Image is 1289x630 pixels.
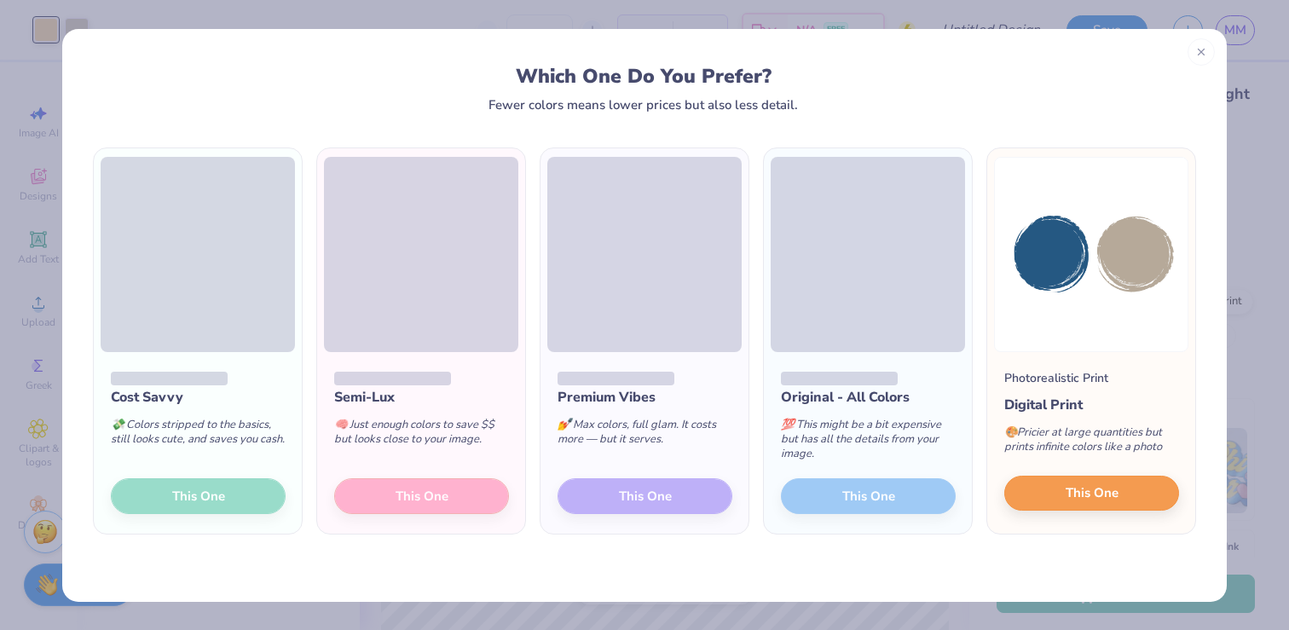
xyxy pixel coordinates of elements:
div: Just enough colors to save $$ but looks close to your image. [334,407,509,464]
span: 💯 [781,417,795,432]
span: 🎨 [1004,425,1018,440]
div: This might be a bit expensive but has all the details from your image. [781,407,956,478]
button: This One [1004,476,1179,512]
div: Which One Do You Prefer? [109,65,1179,88]
div: Max colors, full glam. It costs more — but it serves. [558,407,732,464]
span: 💅 [558,417,571,432]
div: Pricier at large quantities but prints infinite colors like a photo [1004,415,1179,471]
div: Digital Print [1004,395,1179,415]
div: Cost Savvy [111,387,286,407]
div: Photorealistic Print [1004,369,1108,387]
div: Colors stripped to the basics, still looks cute, and saves you cash. [111,407,286,464]
img: Photorealistic preview [994,157,1188,352]
div: Premium Vibes [558,387,732,407]
div: Original - All Colors [781,387,956,407]
span: 💸 [111,417,124,432]
div: Fewer colors means lower prices but also less detail. [488,98,798,112]
span: This One [1066,483,1118,503]
span: 🧠 [334,417,348,432]
div: Semi-Lux [334,387,509,407]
